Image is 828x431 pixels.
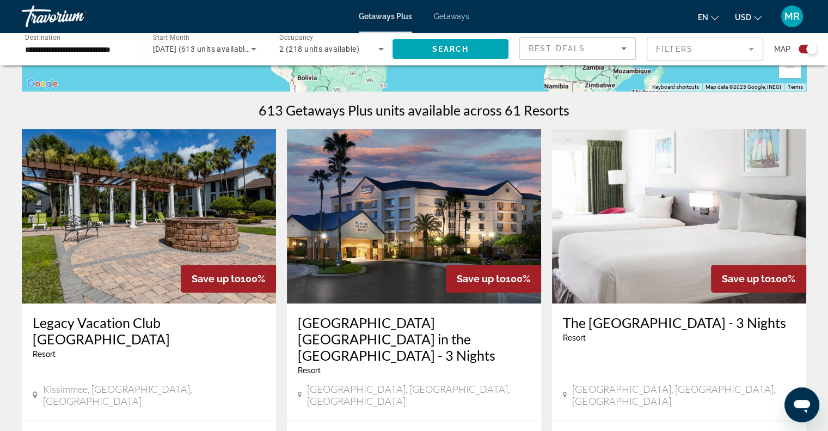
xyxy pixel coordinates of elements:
span: Save up to [457,273,506,284]
a: Open this area in Google Maps (opens a new window) [24,77,60,91]
button: Zoom out [779,56,801,78]
a: Getaways [434,12,469,21]
span: Save up to [722,273,771,284]
img: Google [24,77,60,91]
span: Map [774,41,790,57]
button: Filter [647,37,763,61]
button: User Menu [778,5,806,28]
button: Change language [698,9,719,25]
a: Legacy Vacation Club [GEOGRAPHIC_DATA] [33,314,265,347]
span: Map data ©2025 Google, INEGI [706,84,781,90]
img: RR24E01X.jpg [287,129,541,303]
img: 8614E01X.jpg [22,129,276,303]
span: [GEOGRAPHIC_DATA], [GEOGRAPHIC_DATA], [GEOGRAPHIC_DATA] [307,383,530,407]
span: MR [784,11,800,22]
div: 100% [711,265,806,293]
a: The [GEOGRAPHIC_DATA] - 3 Nights [563,314,795,331]
span: Resort [563,333,586,342]
iframe: Button to launch messaging window [784,387,819,422]
span: Best Deals [529,44,585,53]
span: Save up to [192,273,241,284]
span: Kissimmee, [GEOGRAPHIC_DATA], [GEOGRAPHIC_DATA] [43,383,265,407]
button: Change currency [735,9,762,25]
a: Getaways Plus [359,12,412,21]
button: Keyboard shortcuts [652,83,699,91]
span: Occupancy [279,34,314,41]
span: [DATE] (613 units available) [153,45,252,53]
span: [GEOGRAPHIC_DATA], [GEOGRAPHIC_DATA], [GEOGRAPHIC_DATA] [572,383,795,407]
a: Travorium [22,2,131,31]
span: Start Month [153,34,189,41]
span: Search [432,45,469,53]
span: Destination [25,33,60,41]
span: USD [735,13,751,22]
mat-select: Sort by [529,42,627,55]
a: [GEOGRAPHIC_DATA] [GEOGRAPHIC_DATA] in the [GEOGRAPHIC_DATA] - 3 Nights [298,314,530,363]
span: Resort [298,366,321,375]
img: RZ20I01X.jpg [552,129,806,303]
span: en [698,13,708,22]
div: 100% [181,265,276,293]
a: Terms (opens in new tab) [788,84,803,90]
span: 2 (218 units available) [279,45,359,53]
div: 100% [446,265,541,293]
button: Search [392,39,509,59]
h1: 613 Getaways Plus units available across 61 Resorts [259,102,569,118]
span: Resort [33,350,56,359]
